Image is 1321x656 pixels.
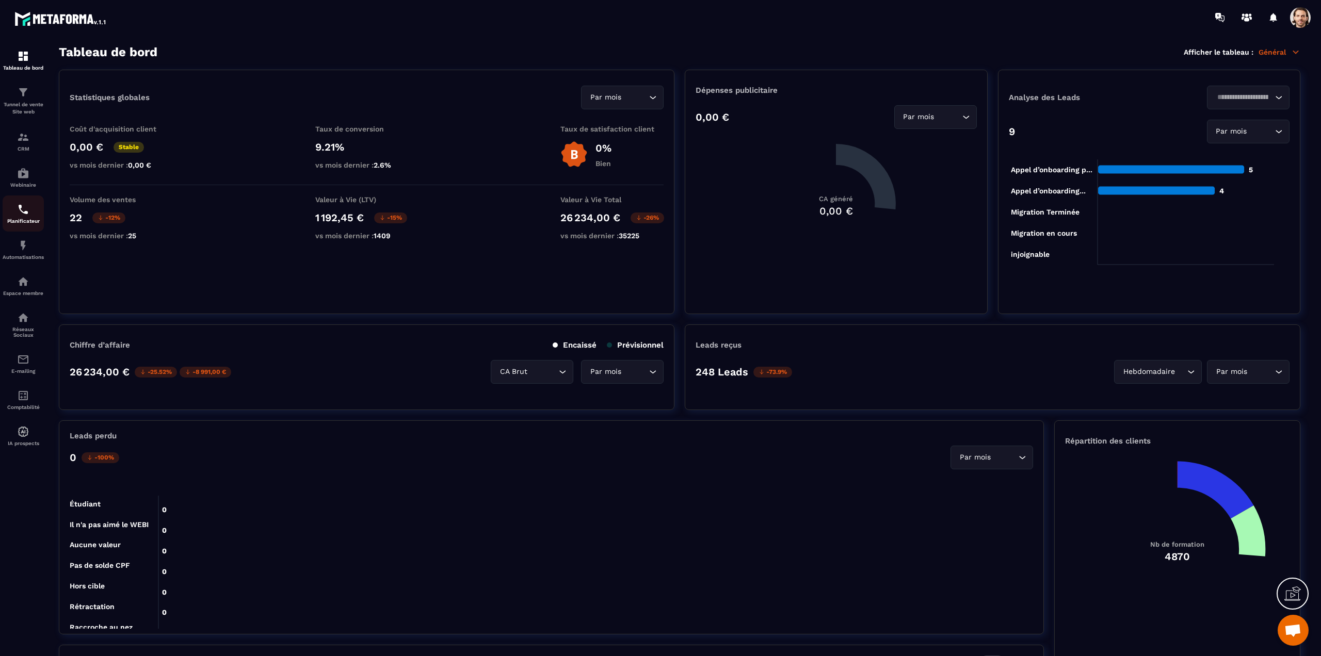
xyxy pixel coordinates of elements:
[1207,120,1290,143] div: Search for option
[529,366,556,378] input: Search for option
[595,159,611,168] p: Bien
[3,346,44,382] a: emailemailE-mailing
[315,195,418,204] p: Valeur à Vie (LTV)
[553,340,597,350] p: Encaissé
[3,232,44,268] a: automationsautomationsAutomatisations
[17,275,29,288] img: automations
[70,161,173,169] p: vs mois dernier :
[128,232,136,240] span: 25
[581,86,664,109] div: Search for option
[1121,366,1177,378] span: Hebdomadaire
[1207,360,1290,384] div: Search for option
[114,142,144,153] p: Stable
[315,211,364,224] p: 1 192,45 €
[1214,92,1272,103] input: Search for option
[70,561,130,569] tspan: Pas de solde CPF
[17,167,29,179] img: automations
[3,254,44,260] p: Automatisations
[588,92,623,103] span: Par mois
[3,195,44,232] a: schedulerschedulerPlanificateur
[3,65,44,71] p: Tableau de bord
[937,111,960,123] input: Search for option
[59,45,157,59] h3: Tableau de bord
[696,340,742,350] p: Leads reçus
[3,404,44,410] p: Comptabilité
[1065,436,1290,446] p: Répartition des clients
[901,111,937,123] span: Par mois
[17,311,29,324] img: social-network
[560,195,664,204] p: Valeur à Vie Total
[1177,366,1185,378] input: Search for option
[17,203,29,216] img: scheduler
[1009,93,1149,102] p: Analyse des Leads
[3,42,44,78] a: formationformationTableau de bord
[17,50,29,62] img: formation
[951,446,1033,469] div: Search for option
[1249,126,1272,137] input: Search for option
[497,366,529,378] span: CA Brut
[17,425,29,438] img: automations
[957,452,993,463] span: Par mois
[70,540,121,549] tspan: Aucune valeur
[70,195,173,204] p: Volume des ventes
[3,382,44,418] a: accountantaccountantComptabilité
[588,366,623,378] span: Par mois
[3,368,44,374] p: E-mailing
[374,212,407,223] p: -15%
[560,141,588,168] img: b-badge-o.b3b20ee6.svg
[70,500,101,508] tspan: Étudiant
[1010,187,1085,195] tspan: Appel d’onboarding...
[3,101,44,116] p: Tunnel de vente Site web
[753,367,792,378] p: -73.9%
[70,366,130,378] p: 26 234,00 €
[1010,250,1049,259] tspan: injoignable
[1010,229,1076,238] tspan: Migration en cours
[92,212,125,223] p: -12%
[70,125,173,133] p: Coût d'acquisition client
[17,86,29,99] img: formation
[17,389,29,402] img: accountant
[3,78,44,123] a: formationformationTunnel de vente Site web
[70,340,130,350] p: Chiffre d’affaire
[14,9,107,28] img: logo
[623,92,647,103] input: Search for option
[595,142,611,154] p: 0%
[993,452,1016,463] input: Search for option
[3,268,44,304] a: automationsautomationsEspace membre
[17,239,29,252] img: automations
[1214,126,1249,137] span: Par mois
[135,367,177,378] p: -25.52%
[70,451,76,464] p: 0
[631,212,664,223] p: -26%
[1207,86,1290,109] div: Search for option
[696,111,729,123] p: 0,00 €
[560,125,664,133] p: Taux de satisfaction client
[315,125,418,133] p: Taux de conversion
[128,161,151,169] span: 0,00 €
[374,232,391,240] span: 1409
[1114,360,1202,384] div: Search for option
[17,353,29,366] img: email
[3,440,44,446] p: IA prospects
[1010,166,1092,174] tspan: Appel d’onboarding p...
[1278,615,1309,646] div: Mở cuộc trò chuyện
[894,105,977,129] div: Search for option
[3,218,44,224] p: Planificateur
[560,232,664,240] p: vs mois dernier :
[696,366,748,378] p: 248 Leads
[17,131,29,143] img: formation
[70,431,117,440] p: Leads perdu
[70,520,149,529] tspan: Il n'a pas aimé le WEBI
[1259,47,1300,57] p: Général
[3,123,44,159] a: formationformationCRM
[1214,366,1249,378] span: Par mois
[3,304,44,346] a: social-networksocial-networkRéseaux Sociaux
[315,232,418,240] p: vs mois dernier :
[581,360,664,384] div: Search for option
[491,360,573,384] div: Search for option
[70,602,115,611] tspan: Rétractation
[3,290,44,296] p: Espace membre
[696,86,976,95] p: Dépenses publicitaire
[315,161,418,169] p: vs mois dernier :
[180,367,231,378] p: -8 991,00 €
